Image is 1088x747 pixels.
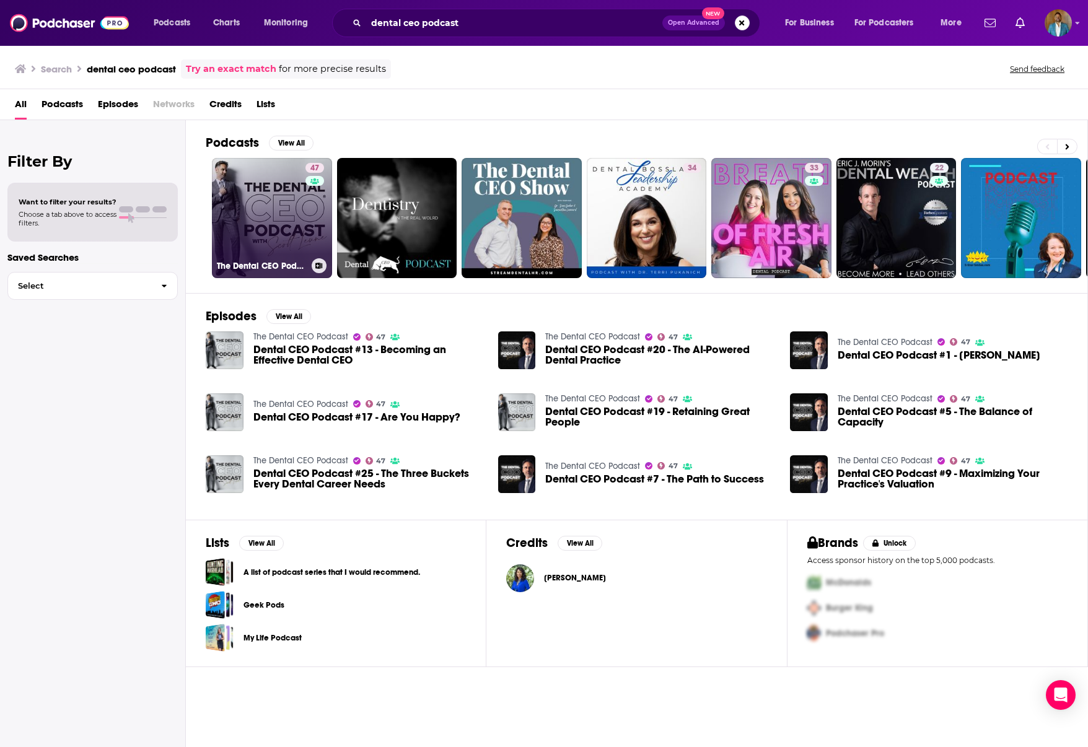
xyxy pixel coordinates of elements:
span: 33 [810,162,818,175]
img: Dental CEO Podcast #5 - The Balance of Capacity [790,393,828,431]
span: 22 [935,162,944,175]
a: 47 [657,395,678,403]
span: My Life Podcast [206,624,234,652]
a: 22 [836,158,957,278]
h2: Brands [807,535,859,551]
a: The Dental CEO Podcast [253,455,348,466]
button: Select [7,272,178,300]
img: Dental CEO Podcast #20 - The AI-Powered Dental Practice [498,331,536,369]
a: 34 [587,158,707,278]
button: View All [239,536,284,551]
a: The Dental CEO Podcast [545,461,640,471]
span: [PERSON_NAME] [544,573,606,583]
a: The Dental CEO Podcast [838,337,932,347]
a: 22 [930,163,949,173]
button: Unlock [863,536,916,551]
img: Dental CEO Podcast #13 - Becoming an Effective Dental CEO [206,331,243,369]
h2: Podcasts [206,135,259,151]
span: 47 [961,458,970,464]
button: Open AdvancedNew [662,15,725,30]
a: 47The Dental CEO Podcast [212,158,332,278]
button: Send feedback [1006,64,1068,74]
a: Dental CEO Podcast #25 - The Three Buckets Every Dental Career Needs [253,468,483,489]
a: The Dental CEO Podcast [545,331,640,342]
span: for more precise results [279,62,386,76]
p: Access sponsor history on the top 5,000 podcasts. [807,556,1068,565]
span: Episodes [98,94,138,120]
a: Show notifications dropdown [980,12,1001,33]
a: Monica F. Anderson [544,573,606,583]
a: 33 [711,158,831,278]
a: PodcastsView All [206,135,314,151]
button: open menu [145,13,206,33]
img: Podchaser - Follow, Share and Rate Podcasts [10,11,129,35]
a: 47 [950,457,970,465]
img: Dental CEO Podcast #9 - Maximizing Your Practice's Valuation [790,455,828,493]
button: Show profile menu [1045,9,1072,37]
button: open menu [846,13,932,33]
span: Charts [213,14,240,32]
a: 47 [366,457,386,465]
a: ListsView All [206,535,284,551]
span: 47 [669,463,678,469]
h3: The Dental CEO Podcast [217,261,307,271]
a: 34 [683,163,701,173]
h2: Credits [506,535,548,551]
h3: dental ceo podcast [87,63,176,75]
span: Select [8,282,151,290]
a: Lists [257,94,275,120]
span: For Business [785,14,834,32]
button: View All [269,136,314,151]
span: 47 [376,458,385,464]
a: 33 [805,163,823,173]
span: Dental CEO Podcast #20 - The AI-Powered Dental Practice [545,344,775,365]
span: Podchaser Pro [826,628,884,639]
a: Geek Pods [243,598,284,612]
span: 47 [961,396,970,402]
img: Dental CEO Podcast #17 - Are You Happy? [206,393,243,431]
a: Dental CEO Podcast #7 - The Path to Success [545,474,764,484]
a: The Dental CEO Podcast [253,331,348,342]
span: More [941,14,962,32]
a: Monica F. Anderson [506,564,534,592]
a: A list of podcast series that I would recommend. [243,566,420,579]
img: Dental CEO Podcast #1 - Daymond John [790,331,828,369]
img: Third Pro Logo [802,621,826,646]
a: Dental CEO Podcast #5 - The Balance of Capacity [838,406,1068,427]
span: Monitoring [264,14,308,32]
span: Dental CEO Podcast #17 - Are You Happy? [253,412,460,422]
a: Dental CEO Podcast #13 - Becoming an Effective Dental CEO [253,344,483,365]
span: Networks [153,94,195,120]
a: Geek Pods [206,591,234,619]
a: Try an exact match [186,62,276,76]
button: View All [266,309,311,324]
button: Monica F. AndersonMonica F. Anderson [506,558,766,598]
img: Dental CEO Podcast #25 - The Three Buckets Every Dental Career Needs [206,455,243,493]
span: McDonalds [826,577,871,588]
span: New [702,7,724,19]
span: Logged in as smortier42491 [1045,9,1072,37]
a: Credits [209,94,242,120]
a: Dental CEO Podcast #9 - Maximizing Your Practice's Valuation [838,468,1068,489]
button: View All [558,536,602,551]
a: Dental CEO Podcast #19 - Retaining Great People [545,406,775,427]
button: open menu [776,13,849,33]
span: 47 [376,334,385,340]
a: Dental CEO Podcast #7 - The Path to Success [498,455,536,493]
a: Show notifications dropdown [1011,12,1030,33]
span: Open Advanced [668,20,719,26]
a: 47 [950,395,970,403]
span: 47 [376,401,385,407]
a: The Dental CEO Podcast [253,399,348,409]
span: 47 [961,339,970,345]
